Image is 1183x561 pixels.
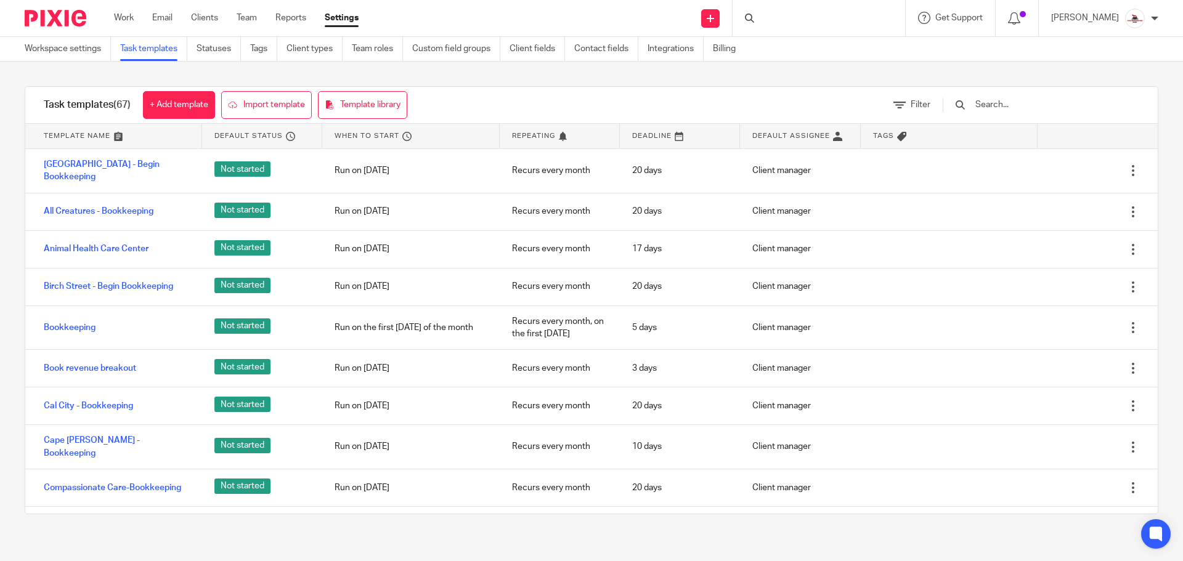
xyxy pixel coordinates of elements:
[620,390,740,421] div: 20 days
[500,233,620,264] div: Recurs every month
[44,243,148,255] a: Animal Health Care Center
[500,472,620,503] div: Recurs every month
[322,196,499,227] div: Run on [DATE]
[44,280,173,293] a: Birch Street - Begin Bookkeeping
[620,353,740,384] div: 3 days
[214,161,270,177] span: Not started
[352,37,403,61] a: Team roles
[713,37,745,61] a: Billing
[287,37,343,61] a: Client types
[214,478,270,494] span: Not started
[143,91,215,119] a: + Add template
[620,431,740,462] div: 10 days
[322,155,499,186] div: Run on [DATE]
[214,240,270,256] span: Not started
[500,155,620,186] div: Recurs every month
[911,100,930,109] span: Filter
[113,100,131,110] span: (67)
[214,131,283,141] span: Default status
[214,278,270,293] span: Not started
[322,233,499,264] div: Run on [DATE]
[740,353,860,384] div: Client manager
[114,12,134,24] a: Work
[214,438,270,453] span: Not started
[500,271,620,302] div: Recurs every month
[44,321,96,334] a: Bookkeeping
[214,318,270,334] span: Not started
[740,196,860,227] div: Client manager
[322,312,499,343] div: Run on the first [DATE] of the month
[120,37,187,61] a: Task templates
[322,472,499,503] div: Run on [DATE]
[44,400,133,412] a: Cal City - Bookkeeping
[44,362,136,374] a: Book revenue breakout
[322,431,499,462] div: Run on [DATE]
[620,472,740,503] div: 20 days
[335,131,399,141] span: When to start
[873,131,894,141] span: Tags
[214,397,270,412] span: Not started
[740,312,860,343] div: Client manager
[1051,12,1119,24] p: [PERSON_NAME]
[197,37,241,61] a: Statuses
[632,131,672,141] span: Deadline
[510,37,565,61] a: Client fields
[44,482,181,494] a: Compassionate Care-Bookkeeping
[1125,9,1145,28] img: EtsyProfilePhoto.jpg
[620,196,740,227] div: 20 days
[740,472,860,503] div: Client manager
[500,196,620,227] div: Recurs every month
[44,434,190,459] a: Cape [PERSON_NAME] - Bookkeeping
[322,271,499,302] div: Run on [DATE]
[500,510,620,541] div: Recurs every month
[325,12,359,24] a: Settings
[500,353,620,384] div: Recurs every month
[740,390,860,421] div: Client manager
[152,12,173,24] a: Email
[44,158,190,184] a: [GEOGRAPHIC_DATA] - Begin Bookkeeping
[740,510,860,541] div: Client manager
[620,510,740,541] div: 20 days
[250,37,277,61] a: Tags
[25,10,86,26] img: Pixie
[237,12,257,24] a: Team
[191,12,218,24] a: Clients
[322,510,499,541] div: Run on [DATE]
[500,390,620,421] div: Recurs every month
[752,131,830,141] span: Default assignee
[935,14,983,22] span: Get Support
[740,155,860,186] div: Client manager
[275,12,306,24] a: Reports
[500,306,620,350] div: Recurs every month, on the first [DATE]
[214,203,270,218] span: Not started
[620,312,740,343] div: 5 days
[44,205,153,217] a: All Creatures - Bookkeeping
[318,91,407,119] a: Template library
[974,98,1118,111] input: Search...
[221,91,312,119] a: Import template
[648,37,704,61] a: Integrations
[740,271,860,302] div: Client manager
[574,37,638,61] a: Contact fields
[620,233,740,264] div: 17 days
[740,233,860,264] div: Client manager
[322,390,499,421] div: Run on [DATE]
[620,155,740,186] div: 20 days
[620,271,740,302] div: 20 days
[512,131,555,141] span: Repeating
[500,431,620,462] div: Recurs every month
[44,99,131,111] h1: Task templates
[214,359,270,374] span: Not started
[412,37,500,61] a: Custom field groups
[322,353,499,384] div: Run on [DATE]
[44,131,110,141] span: Template name
[25,37,111,61] a: Workspace settings
[740,431,860,462] div: Client manager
